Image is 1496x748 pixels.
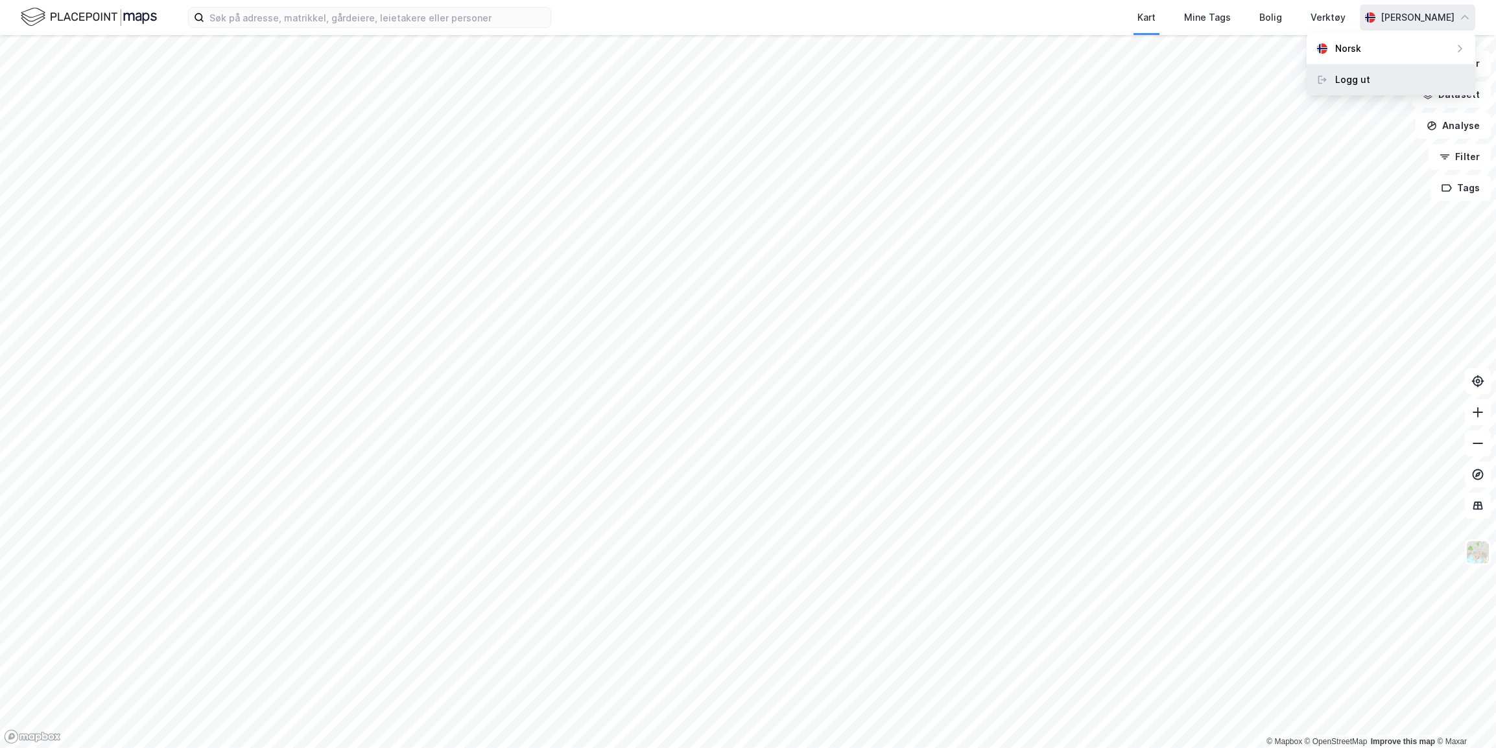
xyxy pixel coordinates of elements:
input: Søk på adresse, matrikkel, gårdeiere, leietakere eller personer [204,8,551,27]
button: Tags [1431,175,1491,201]
div: Mine Tags [1184,10,1231,25]
img: logo.f888ab2527a4732fd821a326f86c7f29.svg [21,6,157,29]
div: Norsk [1335,41,1361,56]
a: OpenStreetMap [1305,737,1368,746]
div: Kart [1137,10,1156,25]
a: Improve this map [1371,737,1435,746]
button: Analyse [1416,113,1491,139]
iframe: Chat Widget [1431,686,1496,748]
div: Logg ut [1335,72,1370,88]
button: Filter [1429,144,1491,170]
div: Bolig [1259,10,1282,25]
a: Mapbox [1266,737,1302,746]
img: Z [1466,540,1490,565]
div: Verktøy [1311,10,1346,25]
div: [PERSON_NAME] [1381,10,1454,25]
a: Mapbox homepage [4,729,61,744]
